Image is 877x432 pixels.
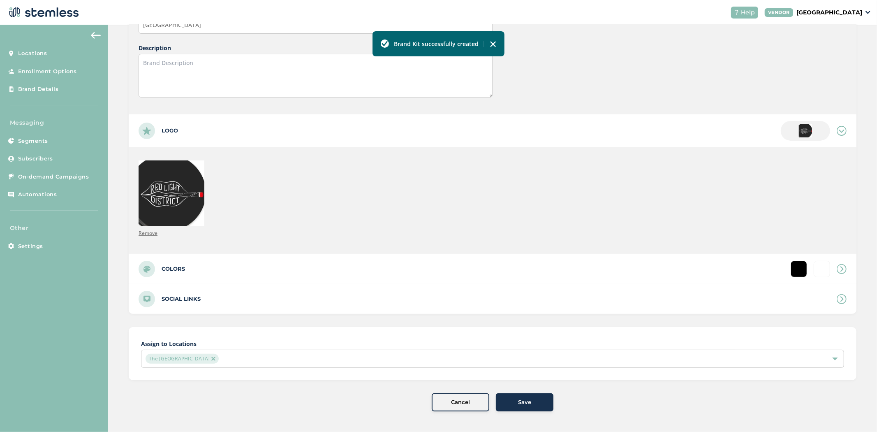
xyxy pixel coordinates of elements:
label: Assign to Locations [141,339,844,348]
p: [GEOGRAPHIC_DATA] [796,8,862,17]
span: Cancel [451,398,470,406]
label: Social links [162,295,201,303]
span: On-demand Campaigns [18,173,89,181]
span: Brand Details [18,85,59,93]
img: logo-dark-0685b13c.svg [7,4,79,21]
img: 0fhGANAMlimR6QoArRh3hw4lCrQCfPRD3OVEZrMQFLdn4DX14Gh08l293jwFAAAAA [139,160,204,226]
span: Automations [18,190,57,199]
p: Remove [139,230,157,237]
label: Logo [162,127,178,135]
span: Segments [18,137,48,145]
img: icon-close-accent-8a337256.svg [211,357,215,361]
span: Locations [18,49,47,58]
button: Cancel [432,393,489,411]
img: icon-toast-close-54bf22bf.svg [490,41,496,47]
input: Brand Name [139,16,493,34]
img: icon-toast-success-78f41570.svg [381,39,389,48]
span: Settings [18,242,43,251]
img: icon-arrow-back-accent-c549486e.svg [91,32,101,39]
img: icon-logo-ec9ef70e.svg [139,123,155,139]
iframe: Chat Widget [836,393,877,432]
div: VENDOR [765,8,793,17]
label: Description [139,44,493,52]
label: Colors [162,265,185,273]
span: Enrollment Options [18,67,77,76]
img: icon_down-arrow-small-66adaf34.svg [865,11,870,14]
span: Subscribers [18,155,53,163]
button: Save [496,393,553,411]
img: icon-help-white-03924b79.svg [734,10,739,15]
img: icon-social-afd90a4a.svg [139,291,155,307]
span: Save [518,398,531,406]
img: 0fhGANAMlimR6QoArRh3hw4lCrQCfPRD3OVEZrMQFLdn4DX14Gh08l293jwFAAAAA [799,124,812,137]
img: icon-colors-9530c330.svg [139,261,155,277]
label: Brand Kit successfully created [394,39,479,48]
span: The [GEOGRAPHIC_DATA] [146,354,219,364]
span: Help [741,8,755,17]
